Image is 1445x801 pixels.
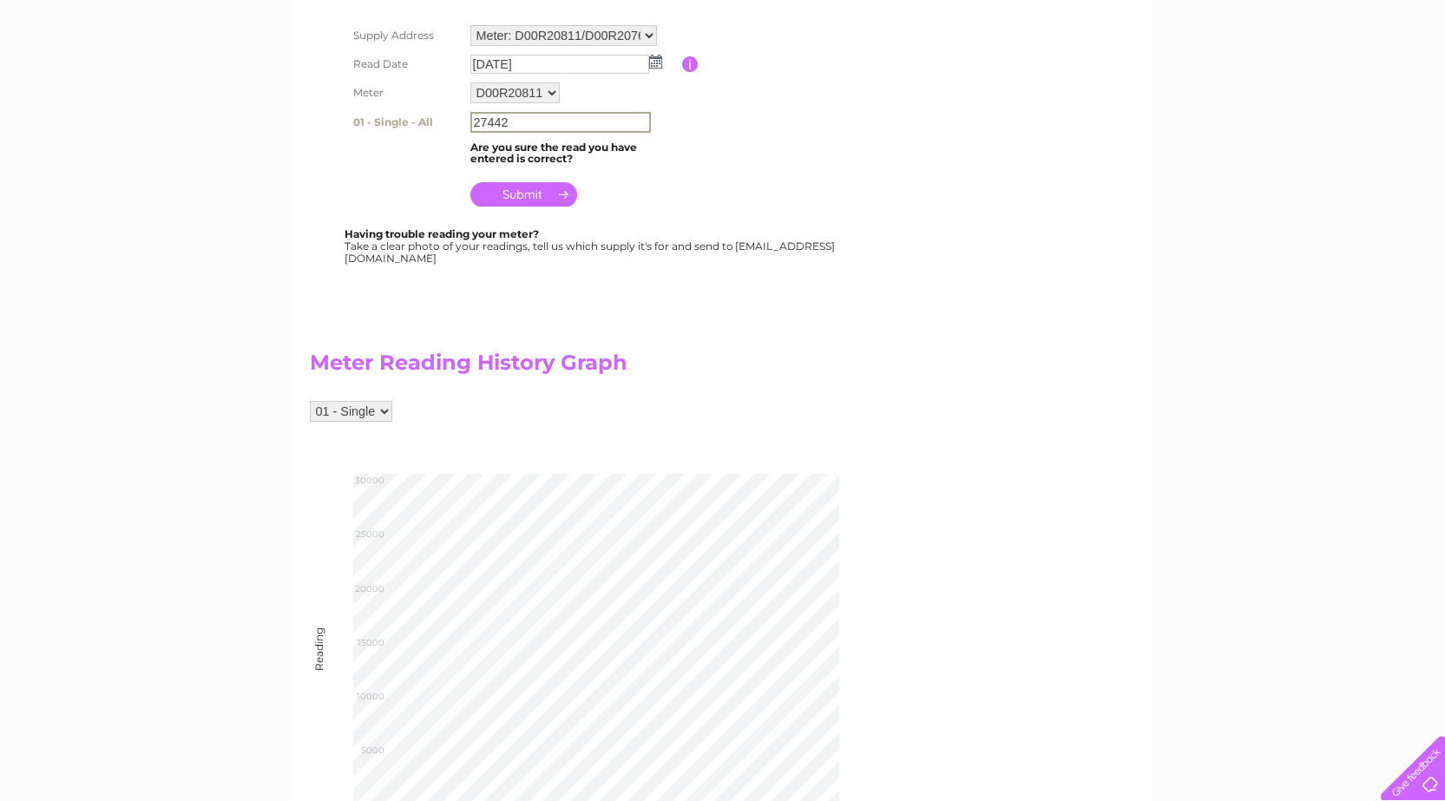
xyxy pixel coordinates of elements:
[466,137,682,170] td: Are you sure the read you have entered is correct?
[345,21,466,50] th: Supply Address
[313,10,1133,84] div: Clear Business is a trading name of Verastar Limited (registered in [GEOGRAPHIC_DATA] No. 3667643...
[345,228,837,264] div: Take a clear photo of your readings, tell us which supply it's for and send to [EMAIL_ADDRESS][DO...
[1232,74,1284,87] a: Telecoms
[1294,74,1319,87] a: Blog
[1388,74,1429,87] a: Log out
[345,50,466,78] th: Read Date
[345,227,539,240] b: Having trouble reading your meter?
[1183,74,1221,87] a: Energy
[310,351,917,384] h2: Meter Reading History Graph
[1140,74,1172,87] a: Water
[1118,9,1238,30] a: 0333 014 3131
[1330,74,1372,87] a: Contact
[345,78,466,108] th: Meter
[50,45,139,98] img: logo.png
[312,653,325,671] div: Reading
[345,108,466,137] th: 01 - Single - All
[682,56,699,72] input: Information
[470,182,577,207] input: Submit
[649,55,662,69] img: ...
